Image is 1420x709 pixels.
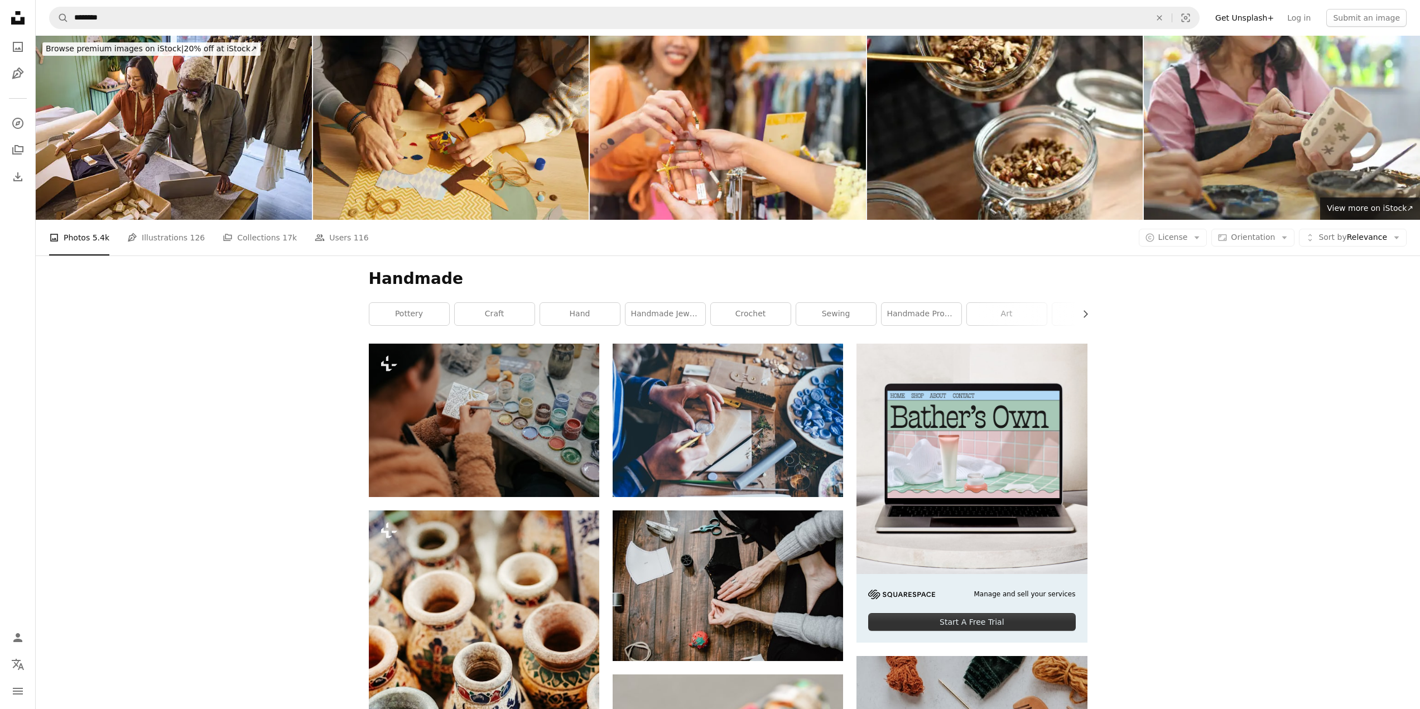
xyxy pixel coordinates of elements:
button: Search Unsplash [50,7,69,28]
a: Log in / Sign up [7,626,29,649]
a: Get Unsplash+ [1209,9,1281,27]
a: pottery [369,303,449,325]
a: View more on iStock↗ [1320,197,1420,220]
a: Photos [7,36,29,58]
a: crochet [711,303,791,325]
a: Log in [1281,9,1317,27]
a: person doing handcrafts [613,415,843,425]
a: Collections [7,139,29,161]
a: a person painting a picture on a table [369,415,599,425]
a: Download History [7,166,29,188]
span: Relevance [1318,232,1387,243]
button: License [1139,229,1207,247]
button: Orientation [1211,229,1294,247]
img: file-1707883121023-8e3502977149image [856,344,1087,574]
button: Sort byRelevance [1299,229,1407,247]
span: License [1158,233,1188,242]
button: Menu [7,680,29,702]
a: art [967,303,1047,325]
img: Crafting Together Family Creating Handmade Decorations [313,36,589,220]
img: file-1705255347840-230a6ab5bca9image [868,590,935,599]
button: Clear [1147,7,1172,28]
img: person in black long sleeve shirt holding red round ornament [613,510,843,661]
a: Users 116 [315,220,368,255]
span: Manage and sell your services [974,590,1075,599]
button: Language [7,653,29,676]
a: sewing [796,303,876,325]
a: hand [540,303,620,325]
img: person doing handcrafts [613,344,843,497]
button: scroll list to the right [1075,303,1087,325]
img: Asian woman open jewelry shop kiosk at shopping mall. [590,36,866,220]
span: 17k [282,231,297,244]
a: Collections 17k [223,220,297,255]
img: Close up and cropped image of An elderly potter painting and decorating the pottery. [1144,36,1420,220]
a: Manage and sell your servicesStart A Free Trial [856,344,1087,643]
a: Illustrations [7,62,29,85]
span: 126 [190,231,205,244]
a: Illustrations 126 [127,220,205,255]
a: a group of vases sitting on top of a table [369,678,599,688]
a: Explore [7,112,29,134]
form: Find visuals sitewide [49,7,1200,29]
button: Visual search [1172,7,1199,28]
span: Orientation [1231,233,1275,242]
span: 20% off at iStock ↗ [46,44,257,53]
img: Shop owners managing online orders in sustainable fashion store [36,36,312,220]
img: Crunchy Homemade Granola Added on Top of Chia Pudding in Jars For Balanced Healthy Breakfast [867,36,1143,220]
span: Browse premium images on iStock | [46,44,184,53]
a: ceramic [1052,303,1132,325]
a: handmade jewelry [625,303,705,325]
span: 116 [354,231,369,244]
a: craft [455,303,535,325]
span: Sort by [1318,233,1346,242]
a: Browse premium images on iStock|20% off at iStock↗ [36,36,267,62]
a: handmade product [882,303,961,325]
h1: Handmade [369,269,1087,289]
span: View more on iStock ↗ [1327,204,1413,213]
button: Submit an image [1326,9,1407,27]
div: Start A Free Trial [868,613,1075,631]
img: a person painting a picture on a table [369,344,599,497]
a: person in black long sleeve shirt holding red round ornament [613,581,843,591]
